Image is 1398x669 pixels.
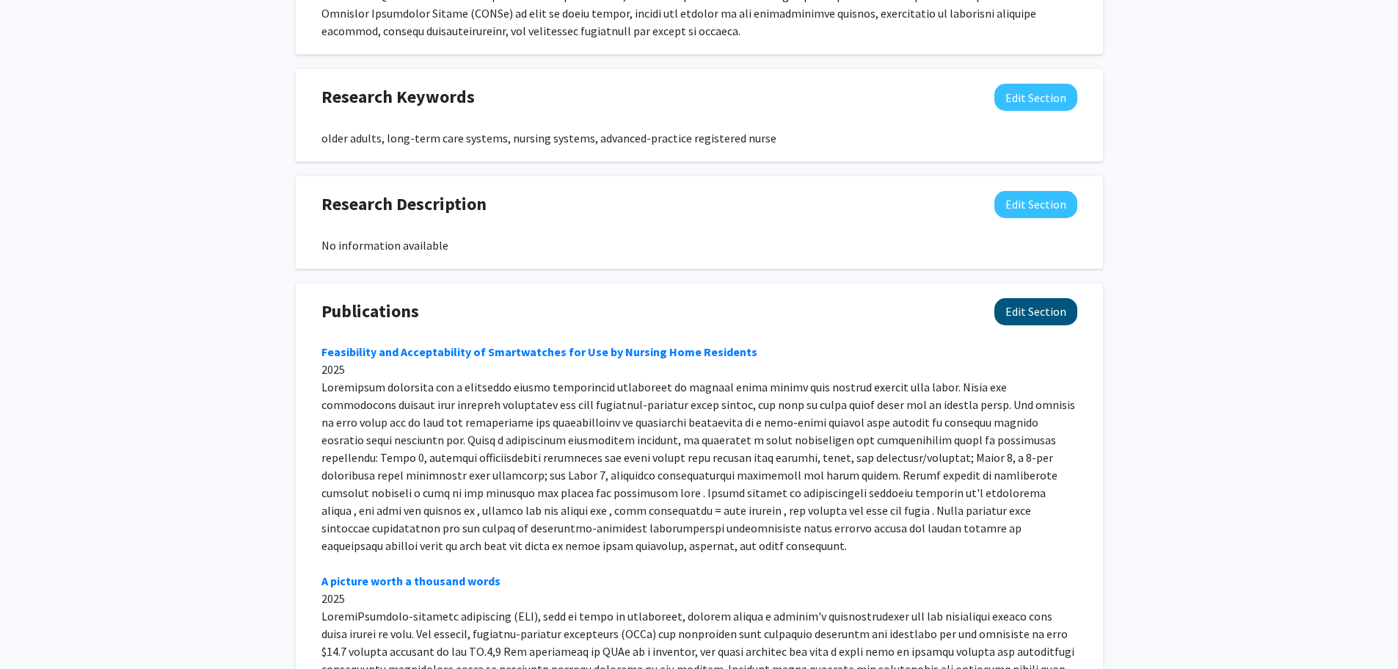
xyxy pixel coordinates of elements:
span: Research Description [321,191,487,217]
span: Publications [321,298,419,325]
iframe: Chat [11,603,62,658]
span: Research Keywords [321,84,475,110]
button: Edit Publications [994,298,1077,325]
button: Edit Research Description [994,191,1077,218]
button: Edit Research Keywords [994,84,1077,111]
div: older adults, long-term care systems, nursing systems, advanced-practice registered nurse [321,129,1077,147]
div: No information available [321,236,1077,254]
a: A picture worth a thousand words [321,574,500,588]
a: Feasibility and Acceptability of Smartwatches for Use by Nursing Home Residents [321,344,757,359]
